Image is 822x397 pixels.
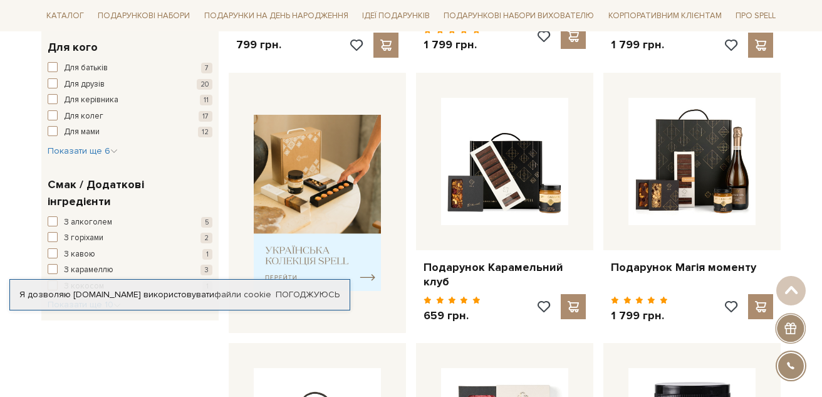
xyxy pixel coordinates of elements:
a: Подарунок Магія моменту [611,260,773,275]
p: 799 грн. [236,38,281,52]
span: З кавою [64,248,95,261]
span: 20 [197,79,212,90]
a: Погоджуюсь [276,289,340,300]
span: Показати ще 6 [48,146,118,156]
button: З кавою 1 [48,248,212,261]
span: Для друзів [64,78,105,91]
button: З алкоголем 5 [48,216,212,229]
a: Ідеї подарунків [357,6,435,26]
span: Смак / Додаткові інгредієнти [48,176,209,210]
a: Подарунки на День народження [199,6,353,26]
a: Каталог [41,6,89,26]
span: Для батьків [64,62,108,75]
span: 11 [200,95,212,105]
a: Корпоративним клієнтам [603,5,727,26]
span: 2 [200,233,212,243]
p: 1 799 грн. [611,38,664,52]
span: Для мами [64,126,100,139]
button: Показати ще 6 [48,145,118,157]
img: banner [254,115,381,291]
span: 17 [199,111,212,122]
span: З алкоголем [64,216,112,229]
span: 1 [202,249,212,260]
button: Для колег 17 [48,110,212,123]
span: 5 [201,217,212,228]
button: Для батьків 7 [48,62,212,75]
a: Подарункові набори вихователю [439,5,599,26]
p: 1 799 грн. [424,38,481,52]
p: 659 грн. [424,309,481,323]
span: Для кого [48,39,98,56]
button: З горіхами 2 [48,232,212,245]
span: Для колег [64,110,103,123]
span: З карамеллю [64,264,113,277]
button: Для друзів 20 [48,78,212,91]
p: 1 799 грн. [611,309,668,323]
span: Для керівника [64,94,118,107]
button: З карамеллю 3 [48,264,212,277]
span: З горіхами [64,232,103,245]
button: Для керівника 11 [48,94,212,107]
span: 3 [200,265,212,275]
span: 12 [198,127,212,137]
a: файли cookie [214,289,271,300]
div: Я дозволяю [DOMAIN_NAME] використовувати [10,289,350,300]
a: Подарунок Карамельний клуб [424,260,586,290]
button: Для мами 12 [48,126,212,139]
a: Подарункові набори [93,6,195,26]
span: 7 [201,63,212,73]
a: Про Spell [731,6,781,26]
